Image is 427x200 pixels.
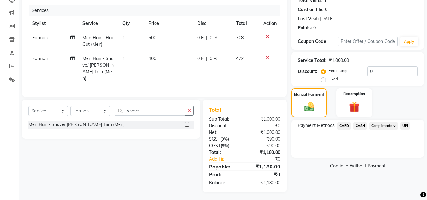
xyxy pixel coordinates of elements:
[245,136,285,142] div: ₹90.00
[338,37,398,46] input: Enter Offer / Coupon Code
[400,37,418,46] button: Apply
[122,56,125,61] span: 1
[329,57,349,64] div: ₹1,000.00
[353,122,367,130] span: CASH
[115,106,185,116] input: Search or Scan
[298,6,324,13] div: Card on file:
[259,16,280,31] th: Action
[337,122,351,130] span: CARD
[206,34,207,41] span: |
[145,16,193,31] th: Price
[298,15,319,22] div: Last Visit:
[325,6,327,13] div: 0
[32,35,48,40] span: Farman
[252,156,285,162] div: ₹0
[119,16,145,31] th: Qty
[209,106,223,113] span: Total
[245,142,285,149] div: ₹90.00
[210,34,217,41] span: 0 %
[328,68,349,74] label: Percentage
[346,100,363,113] img: _gift.svg
[82,56,114,81] span: Men Hair - Shave/ [PERSON_NAME] Trim (Men)
[149,56,156,61] span: 400
[313,25,316,31] div: 0
[222,136,228,142] span: 9%
[79,16,118,31] th: Service
[29,5,285,16] div: Services
[301,101,317,112] img: _cash.svg
[294,92,324,97] label: Manual Payment
[197,55,204,62] span: 0 F
[204,142,245,149] div: ( )
[204,136,245,142] div: ( )
[204,163,245,170] div: Payable:
[222,143,228,148] span: 9%
[204,179,245,186] div: Balance :
[209,136,220,142] span: SGST
[236,35,244,40] span: 708
[232,16,260,31] th: Total
[245,129,285,136] div: ₹1,000.00
[298,25,312,31] div: Points:
[245,171,285,178] div: ₹0
[204,123,245,129] div: Discount:
[193,16,232,31] th: Disc
[32,56,48,61] span: Farman
[298,57,326,64] div: Service Total:
[28,16,79,31] th: Stylist
[204,129,245,136] div: Net:
[82,35,114,47] span: Men Hair - Hair Cut (Men)
[245,149,285,156] div: ₹1,180.00
[343,91,365,97] label: Redemption
[298,38,338,45] div: Coupon Code
[209,143,221,148] span: CGST
[369,122,398,130] span: Complimentary
[197,34,204,41] span: 0 F
[298,122,335,129] span: Payment Methods
[245,179,285,186] div: ₹1,180.00
[204,156,251,162] a: Add Tip
[320,15,334,22] div: [DATE]
[245,116,285,123] div: ₹1,000.00
[204,149,245,156] div: Total:
[204,116,245,123] div: Sub Total:
[293,163,423,169] a: Continue Without Payment
[245,123,285,129] div: ₹0
[204,171,245,178] div: Paid:
[400,122,410,130] span: UPI
[210,55,217,62] span: 0 %
[245,163,285,170] div: ₹1,180.00
[298,68,317,75] div: Discount:
[122,35,125,40] span: 1
[206,55,207,62] span: |
[328,76,338,82] label: Fixed
[236,56,244,61] span: 472
[28,121,125,128] div: Men Hair - Shave/ [PERSON_NAME] Trim (Men)
[149,35,156,40] span: 600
